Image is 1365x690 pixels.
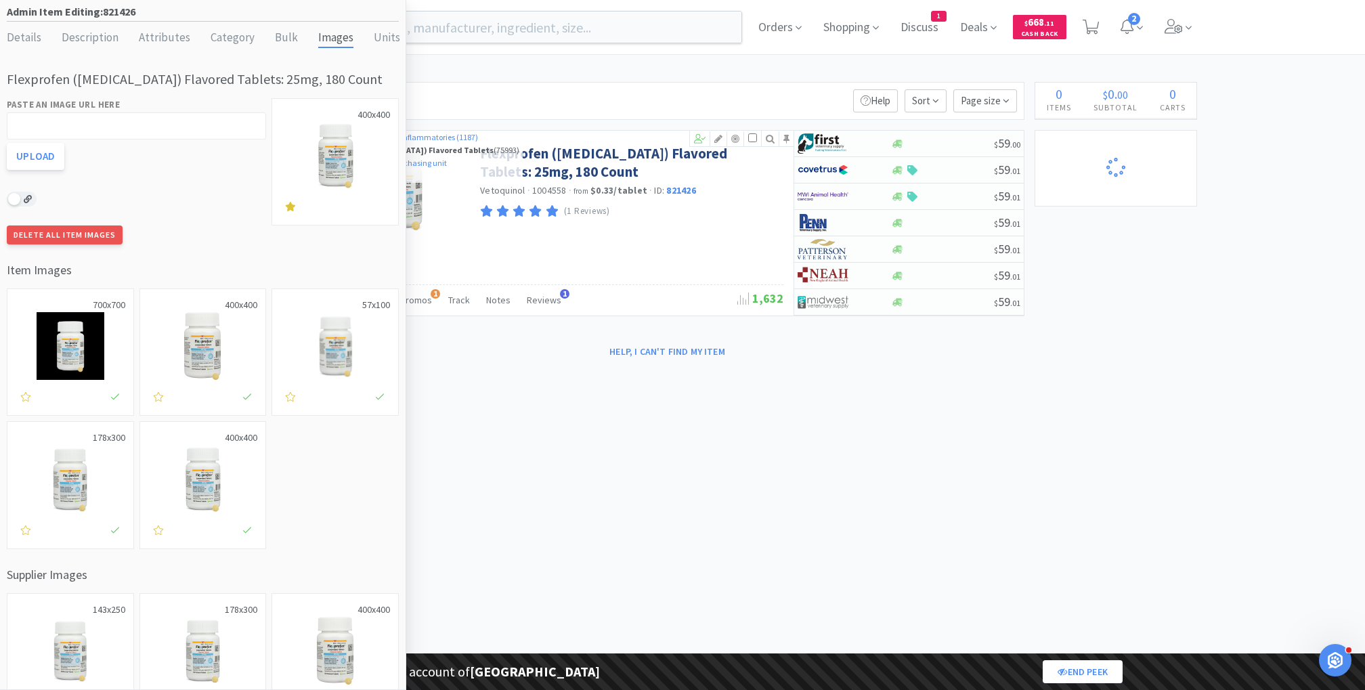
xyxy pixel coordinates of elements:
[7,3,399,22] h1: Admin Item Editing: 821426
[7,261,399,280] h4: Item Images
[169,446,236,513] img: 44c389467964491ea68845f1fc61c569_776064.png
[280,602,390,617] div: 400x400
[1035,101,1082,114] h4: Items
[798,292,848,312] img: 4dd14cff54a648ac9e977f0c5da9bc2e_5.png
[798,160,848,180] img: 77fca1acd8b6420a9015268ca798ef17_1.png
[798,265,848,286] img: c73380972eee4fd2891f402a8399bcad_92.png
[649,184,652,196] span: ·
[275,28,298,48] div: Bulk
[1103,88,1108,102] span: $
[527,184,530,196] span: ·
[480,144,780,181] a: Flexprofen ([MEDICAL_DATA]) Flavored Tablets: 25mg, 180 Count
[7,28,41,48] div: Details
[270,12,741,43] input: Search by item, sku, manufacturer, ingredient, size...
[1108,85,1114,102] span: 0
[654,184,696,196] span: ID:
[7,225,123,244] button: Delete all item images
[486,294,511,306] span: Notes
[480,184,525,196] a: Vetoquinol
[139,28,190,48] div: Attributes
[1128,13,1140,25] span: 2
[798,239,848,259] img: f5e969b455434c6296c6d81ef179fa71_3.png
[242,661,600,683] p: You are currently viewing the account of
[994,298,998,308] span: $
[301,617,369,685] img: 708372e5f5094355aed58a8057575876_778022.jpeg
[1044,19,1054,28] span: . 11
[573,186,588,196] span: from
[374,28,400,48] div: Units
[318,28,353,48] div: Images
[7,143,64,170] button: Upload
[1021,30,1058,39] span: Cash Back
[1013,9,1066,45] a: $668.11Cash Back
[314,144,519,156] div: ( 75993 )
[1010,192,1020,202] span: . 01
[994,219,998,229] span: $
[16,602,125,617] div: 143x250
[1082,87,1148,101] div: .
[1117,88,1128,102] span: 00
[527,294,561,306] span: Reviews
[994,294,1020,309] span: 59
[7,68,399,90] h3: Flexprofen ([MEDICAL_DATA]) Flavored Tablets: 25mg, 180 Count
[387,132,478,142] a: Antiinflammatories (1187)
[994,272,998,282] span: $
[994,135,1020,151] span: 59
[37,312,104,380] img: 9c7e4eb637414d37911b690dbbd44036_776420.jpeg
[16,430,125,445] div: 178x300
[51,617,89,685] img: fa24db0f6afa4b6e87dd34313c9d81d1_776834.png
[994,188,1020,204] span: 59
[564,204,610,219] p: (1 Reviews)
[1082,101,1148,114] h4: Subtotal
[470,663,600,680] strong: [GEOGRAPHIC_DATA]
[1010,272,1020,282] span: . 01
[1010,245,1020,255] span: . 01
[148,430,258,445] div: 400x400
[16,297,125,312] div: 700x700
[1010,298,1020,308] span: . 01
[62,28,118,48] div: Description
[798,133,848,154] img: 67d67680309e4a0bb49a5ff0391dcc42_6.png
[798,213,848,233] img: e1133ece90fa4a959c5ae41b0808c578_9.png
[316,312,355,380] img: 7077cac3f1a441a38cbb614ae993f761_776834.png
[7,98,120,112] label: Paste an image url here
[1010,139,1020,150] span: . 00
[1056,85,1062,102] span: 0
[431,289,440,299] span: 1
[905,89,947,112] span: Sort
[280,107,390,122] div: 400x400
[994,192,998,202] span: $
[1043,660,1123,683] a: End Peek
[953,89,1017,112] span: Page size
[932,12,946,21] span: 1
[448,294,470,306] span: Track
[601,340,733,363] button: Help, I can't find my item
[994,139,998,150] span: $
[532,184,567,196] span: 1004558
[1024,19,1028,28] span: $
[183,617,223,685] img: bf65e5d8ea27401a8131225a75bc8eb7_775260.png
[994,166,998,176] span: $
[853,89,898,112] p: Help
[994,162,1020,177] span: 59
[148,297,258,312] div: 400x400
[301,122,369,190] img: 44c389467964491ea68845f1fc61c569_776064.png
[50,446,90,513] img: ea2780c6c62447ec98b54b4e73b36abb_775260.png
[1010,166,1020,176] span: . 01
[7,565,399,585] h4: Supplier Images
[994,245,998,255] span: $
[1148,101,1196,114] h4: Carts
[994,267,1020,283] span: 59
[169,312,236,380] img: 0bfe2129a8d24cef914e9f8e0deffeed_778022.jpeg
[560,289,569,299] span: 1
[1169,85,1176,102] span: 0
[569,184,571,196] span: ·
[994,241,1020,257] span: 59
[737,290,783,306] span: 1,632
[1010,219,1020,229] span: . 01
[798,186,848,207] img: f6b2451649754179b5b4e0c70c3f7cb0_2.png
[590,184,647,196] strong: $0.33 / tablet
[387,158,447,168] a: 1 purchasing unit
[895,22,944,34] a: Discuss1
[148,602,258,617] div: 178x300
